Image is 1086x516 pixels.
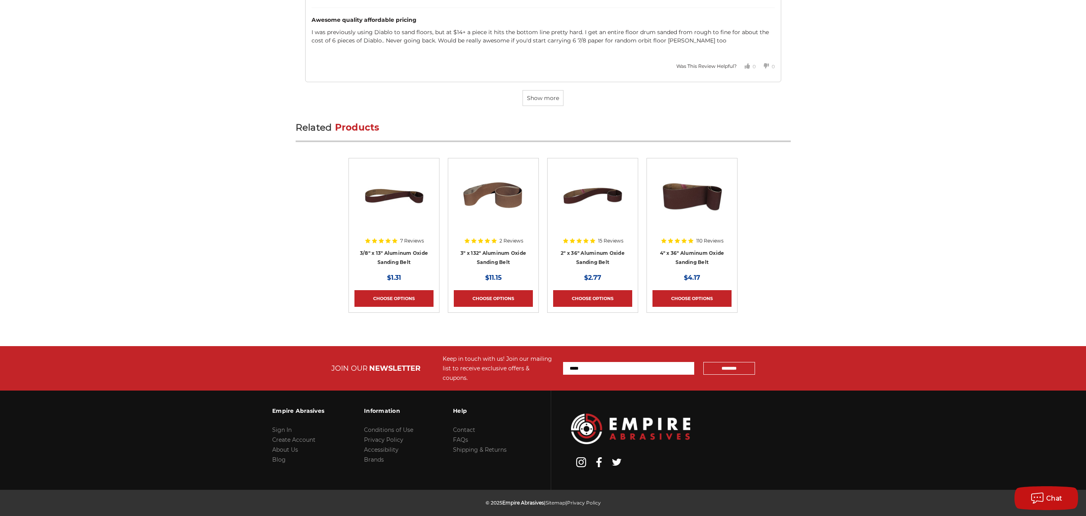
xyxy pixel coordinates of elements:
[369,364,420,373] span: NEWSLETTER
[502,500,544,506] span: Empire Abrasives
[598,239,623,243] span: 15 Reviews
[571,414,690,444] img: Empire Abrasives Logo Image
[652,290,732,307] a: Choose Options
[454,164,533,239] a: 3" x 132" Aluminum Oxide Sanding Belt
[453,426,475,433] a: Contact
[272,456,286,463] a: Blog
[272,426,292,433] a: Sign In
[400,239,424,243] span: 7 Reviews
[335,122,379,133] span: Products
[386,37,438,44] span: Never going back.
[527,94,559,102] span: Show more
[584,274,601,281] span: $2.77
[561,164,625,227] img: 2" x 36" Aluminum Oxide Pipe Sanding Belt
[387,274,401,281] span: $1.31
[553,164,632,239] a: 2" x 36" Aluminum Oxide Pipe Sanding Belt
[454,290,533,307] a: Choose Options
[272,402,324,419] h3: Empire Abrasives
[362,164,426,227] img: 3/8" x 13" Aluminum Oxide File Belt
[364,446,399,453] a: Accessibility
[1014,486,1078,510] button: Chat
[272,436,316,443] a: Create Account
[737,57,756,76] button: Votes Up
[438,37,726,44] span: Would be really awesome if you'd start carrying 6 7/8 paper for random orbit floor [PERSON_NAME] too
[364,456,384,463] a: Brands
[364,426,413,433] a: Conditions of Use
[453,436,468,443] a: FAQs
[364,436,403,443] a: Privacy Policy
[676,63,737,70] div: Was This Review Helpful?
[312,29,585,36] span: I was previously using Diablo to sand floors, but at $14+ a piece it hits the bottom line pretty ...
[546,500,565,506] a: Sitemap
[756,57,775,76] button: Votes Down
[354,164,434,239] a: 3/8" x 13" Aluminum Oxide File Belt
[443,354,555,383] div: Keep in touch with us! Join our mailing list to receive exclusive offers & coupons.
[296,122,332,133] span: Related
[567,500,601,506] a: Privacy Policy
[652,164,732,239] a: 4" x 36" Aluminum Oxide Sanding Belt
[364,402,413,419] h3: Information
[772,64,775,69] span: 0
[684,274,700,281] span: $4.17
[461,250,526,265] a: 3" x 132" Aluminum Oxide Sanding Belt
[523,90,563,106] button: Show more
[561,250,625,265] a: 2" x 36" Aluminum Oxide Sanding Belt
[553,290,632,307] a: Choose Options
[753,64,756,69] span: 0
[486,498,601,508] p: © 2025 | |
[453,402,507,419] h3: Help
[331,364,368,373] span: JOIN OUR
[660,164,724,227] img: 4" x 36" Aluminum Oxide Sanding Belt
[453,446,507,453] a: Shipping & Returns
[272,446,298,453] a: About Us
[696,239,724,243] span: 110 Reviews
[360,250,428,265] a: 3/8" x 13" Aluminum Oxide Sanding Belt
[312,16,775,24] div: Awesome quality affordable pricing
[660,250,724,265] a: 4" x 36" Aluminum Oxide Sanding Belt
[485,274,502,281] span: $11.15
[354,290,434,307] a: Choose Options
[499,239,523,243] span: 2 Reviews
[462,164,525,227] img: 3" x 132" Aluminum Oxide Sanding Belt
[1046,495,1063,502] span: Chat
